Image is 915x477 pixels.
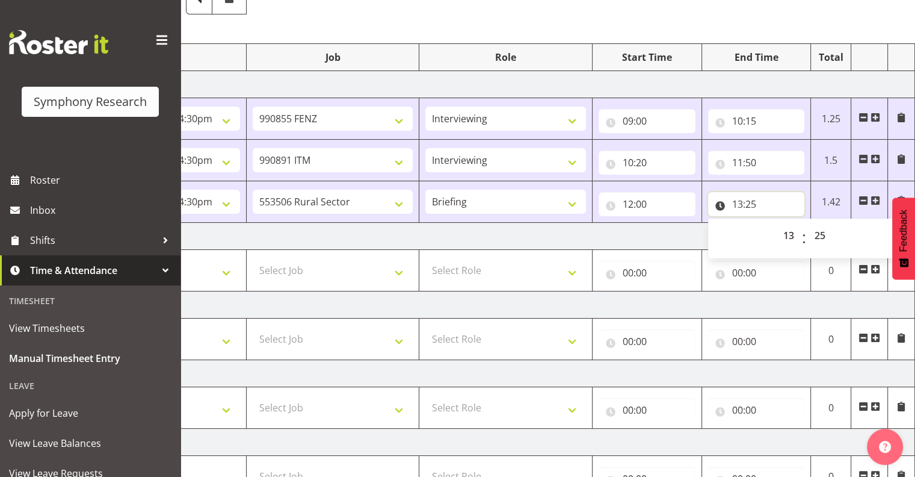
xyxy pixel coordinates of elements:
[3,373,177,398] div: Leave
[708,151,805,175] input: Click to select...
[708,329,805,354] input: Click to select...
[811,140,851,181] td: 1.5
[892,198,915,279] button: Feedback - Show survey
[708,398,805,422] input: Click to select...
[811,250,851,291] td: 0
[599,50,695,64] div: Start Time
[3,288,177,313] div: Timesheet
[30,231,156,249] span: Shifts
[708,261,805,285] input: Click to select...
[708,50,805,64] div: End Time
[3,343,177,373] a: Manual Timesheet Entry
[9,434,171,452] span: View Leave Balances
[599,151,695,175] input: Click to select...
[73,429,915,456] td: [DATE]
[9,404,171,422] span: Apply for Leave
[9,349,171,367] span: Manual Timesheet Entry
[9,30,108,54] img: Rosterit website logo
[30,261,156,279] span: Time & Attendance
[802,223,806,254] span: :
[811,387,851,429] td: 0
[811,98,851,140] td: 1.25
[30,171,174,189] span: Roster
[599,329,695,354] input: Click to select...
[3,313,177,343] a: View Timesheets
[708,192,805,216] input: Click to select...
[811,319,851,360] td: 0
[9,319,171,337] span: View Timesheets
[30,201,174,219] span: Inbox
[879,441,891,453] img: help-xxl-2.png
[811,181,851,223] td: 1.42
[425,50,586,64] div: Role
[708,109,805,133] input: Click to select...
[898,210,909,252] span: Feedback
[599,261,695,285] input: Click to select...
[599,192,695,216] input: Click to select...
[73,223,915,250] td: [DATE]
[3,428,177,458] a: View Leave Balances
[599,398,695,422] input: Click to select...
[817,50,845,64] div: Total
[34,93,147,111] div: Symphony Research
[73,291,915,319] td: [DATE]
[599,109,695,133] input: Click to select...
[3,398,177,428] a: Apply for Leave
[253,50,413,64] div: Job
[73,71,915,98] td: [DATE]
[73,360,915,387] td: [DATE]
